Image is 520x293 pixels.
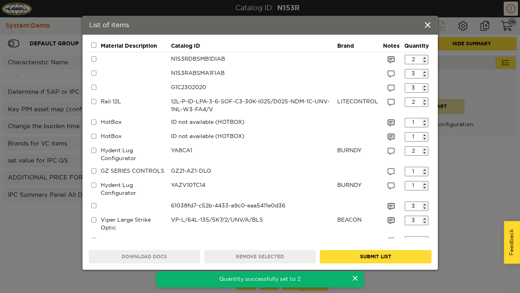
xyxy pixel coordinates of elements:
a: GZ21-AZ1-DLO [171,168,211,174]
td: BURNDY [335,144,381,164]
th: Catalog ID [169,41,335,52]
a: 414a9ae1-9250-4050-95da-531f3b99f8fc [171,238,283,243]
a: ID not available (HOTBOX) [171,134,244,139]
th: Material Description [99,41,169,52]
td: BEACON [335,213,381,234]
div: × [352,272,359,285]
a: YA8CA1 [171,148,192,153]
a: Hydent Lug Configurator [101,183,137,196]
td: BURNDY [335,179,381,199]
a: N153RDBSMB1DIAB [171,56,225,62]
div: List of items [83,16,438,35]
button: Submit list [320,250,432,263]
td: LITECONTROL [335,95,381,116]
a: HotBox [101,134,122,139]
a: G1C2302020 [171,85,206,90]
a: GZ SERIES CONTROLS [101,168,165,174]
th: Notes [381,41,402,52]
a: 61038fd7-c52b-4433-a9c0-eaa5411e0d36 [171,203,285,209]
a: N153RABSMA1FIAB [171,71,225,76]
a: ID not available (HOTBOX) [171,119,244,125]
th: Brand [335,41,381,52]
div: Quantity successfully set to 2 [219,276,300,283]
a: Viper Large Strike Optic [101,217,151,231]
a: Rail 12L [101,99,122,105]
a: HotBox [101,119,122,125]
a: YAZV10TC14 [171,183,205,188]
a: Hydent Lug Configurator [101,148,137,161]
th: Quantity [402,41,432,52]
a: VP-L/64L-135/5K7/2/UNV/A/BLS [171,217,263,223]
a: 12L-P-ID-LPA-3-6-SOF-C3-30K-I025/D025-NDM-1C-UNV-1NL-W3-FA4/V [171,99,330,112]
